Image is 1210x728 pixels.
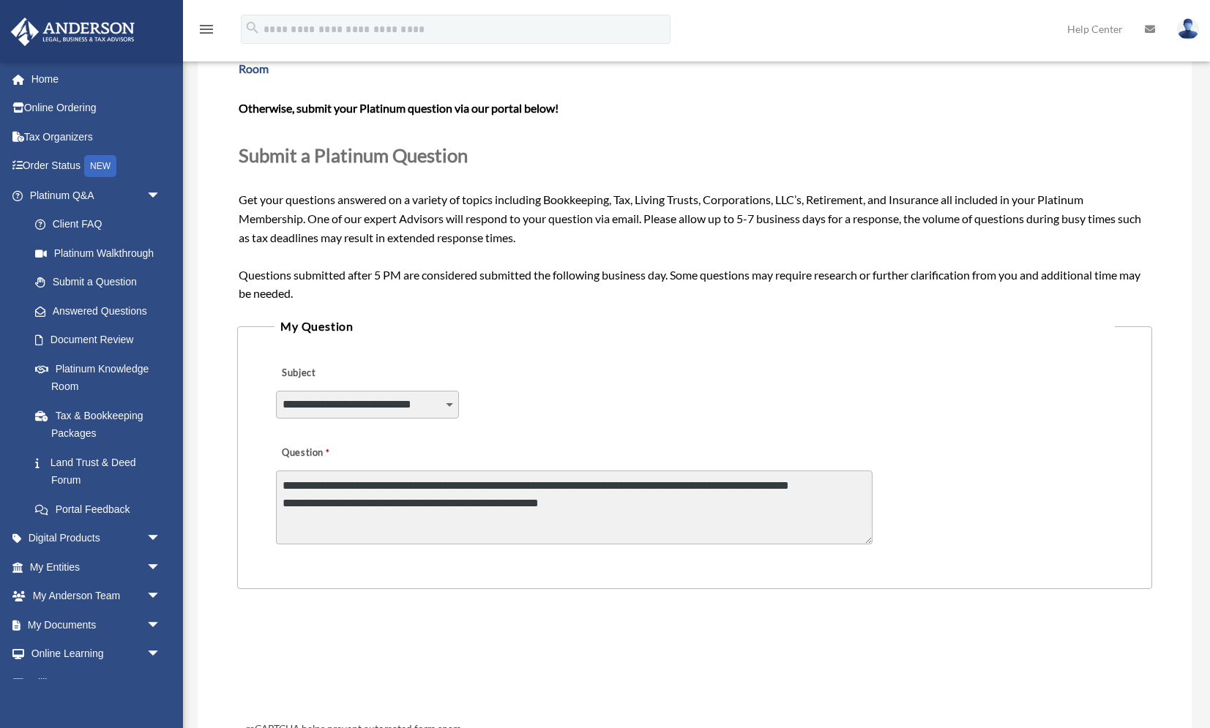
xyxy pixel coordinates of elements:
a: Online Ordering [10,94,183,123]
i: search [244,20,261,36]
span: arrow_drop_down [146,552,176,582]
a: Platinum Knowledge Room [20,354,183,401]
span: Get your questions answered on a variety of topics including Bookkeeping, Tax, Living Trusts, Cor... [239,42,1150,301]
a: Tax & Bookkeeping Packages [20,401,183,448]
a: Order StatusNEW [10,151,183,181]
label: Subject [276,364,415,384]
a: Digital Productsarrow_drop_down [10,524,183,553]
a: My Anderson Teamarrow_drop_down [10,582,183,611]
i: menu [198,20,215,38]
a: Online Learningarrow_drop_down [10,639,183,669]
span: Chat with attorneys and tax advisors about your professional questions in regard to tax, law, ass... [239,42,1125,75]
span: Submit a Platinum Question [239,144,468,166]
a: Platinum Knowledge Room [239,42,1125,75]
a: menu [198,26,215,38]
span: arrow_drop_down [146,610,176,640]
a: Billingarrow_drop_down [10,668,183,697]
span: arrow_drop_down [146,181,176,211]
a: Portal Feedback [20,495,183,524]
img: Anderson Advisors Platinum Portal [7,18,139,46]
a: My Entitiesarrow_drop_down [10,552,183,582]
span: arrow_drop_down [146,639,176,669]
div: NEW [84,155,116,177]
a: Home [10,64,183,94]
span: arrow_drop_down [146,668,176,698]
a: Land Trust & Deed Forum [20,448,183,495]
a: Answered Questions [20,296,183,326]
a: Client FAQ [20,210,183,239]
legend: My Question [275,316,1114,337]
label: Question [276,443,389,464]
a: Document Review [20,326,183,355]
b: Otherwise, submit your Platinum question via our portal below! [239,101,559,115]
img: User Pic [1177,18,1199,40]
span: arrow_drop_down [146,582,176,612]
a: Platinum Walkthrough [20,239,183,268]
a: My Documentsarrow_drop_down [10,610,183,639]
a: Submit a Question [20,268,176,297]
span: arrow_drop_down [146,524,176,554]
a: Tax Organizers [10,122,183,151]
a: Platinum Q&Aarrow_drop_down [10,181,183,210]
iframe: reCAPTCHA [242,634,464,691]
